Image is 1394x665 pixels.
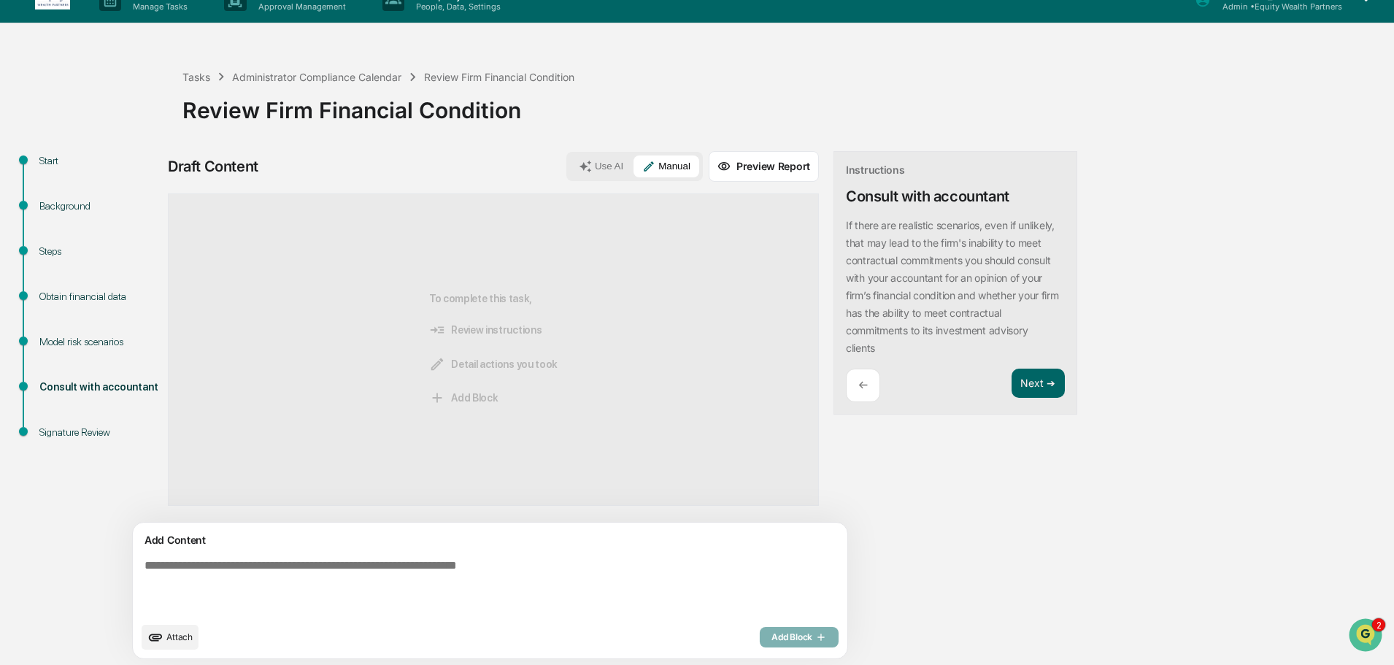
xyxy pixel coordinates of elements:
[45,199,118,210] span: [PERSON_NAME]
[709,151,819,182] button: Preview Report
[106,261,118,272] div: 🗄️
[429,356,558,372] span: Detail actions you took
[429,322,542,338] span: Review instructions
[1012,369,1065,399] button: Next ➔
[121,1,195,12] p: Manage Tasks
[29,259,94,274] span: Preclearance
[846,164,905,176] div: Instructions
[15,162,98,174] div: Past conversations
[39,425,159,440] div: Signature Review
[39,380,159,395] div: Consult with accountant
[1347,617,1387,656] iframe: Open customer support
[120,259,181,274] span: Attestations
[424,71,574,83] div: Review Firm Financial Condition
[29,199,41,211] img: 1746055101610-c473b297-6a78-478c-a979-82029cc54cd1
[182,85,1387,123] div: Review Firm Financial Condition
[15,31,266,54] p: How can we help?
[429,390,498,406] span: Add Block
[142,625,199,650] button: upload document
[103,322,177,334] a: Powered byPylon
[248,116,266,134] button: Start new chat
[570,155,632,177] button: Use AI
[100,253,187,280] a: 🗄️Attestations
[66,112,239,126] div: Start new chat
[142,531,839,549] div: Add Content
[1211,1,1342,12] p: Admin • Equity Wealth Partners
[29,287,92,301] span: Data Lookup
[39,289,159,304] div: Obtain financial data
[66,126,201,138] div: We're available if you need us!
[232,71,401,83] div: Administrator Compliance Calendar
[404,1,508,12] p: People, Data, Settings
[634,155,699,177] button: Manual
[121,199,126,210] span: •
[15,185,38,208] img: Jack Rasmussen
[846,188,1009,205] div: Consult with accountant
[39,199,159,214] div: Background
[15,112,41,138] img: 1746055101610-c473b297-6a78-478c-a979-82029cc54cd1
[129,199,160,210] span: Sep 11
[15,261,26,272] div: 🖐️
[9,281,98,307] a: 🔎Data Lookup
[226,159,266,177] button: See all
[247,1,353,12] p: Approval Management
[182,71,210,83] div: Tasks
[858,378,868,392] p: ←
[145,323,177,334] span: Pylon
[15,288,26,300] div: 🔎
[31,112,57,138] img: 8933085812038_c878075ebb4cc5468115_72.jpg
[39,153,159,169] div: Start
[166,631,193,642] span: Attach
[846,219,1059,354] p: If there are realistic scenarios, even if unlikely, that may lead to the firm's inability to meet...
[39,244,159,259] div: Steps
[429,218,558,482] div: To complete this task,
[9,253,100,280] a: 🖐️Preclearance
[39,334,159,350] div: Model risk scenarios
[168,158,258,175] div: Draft Content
